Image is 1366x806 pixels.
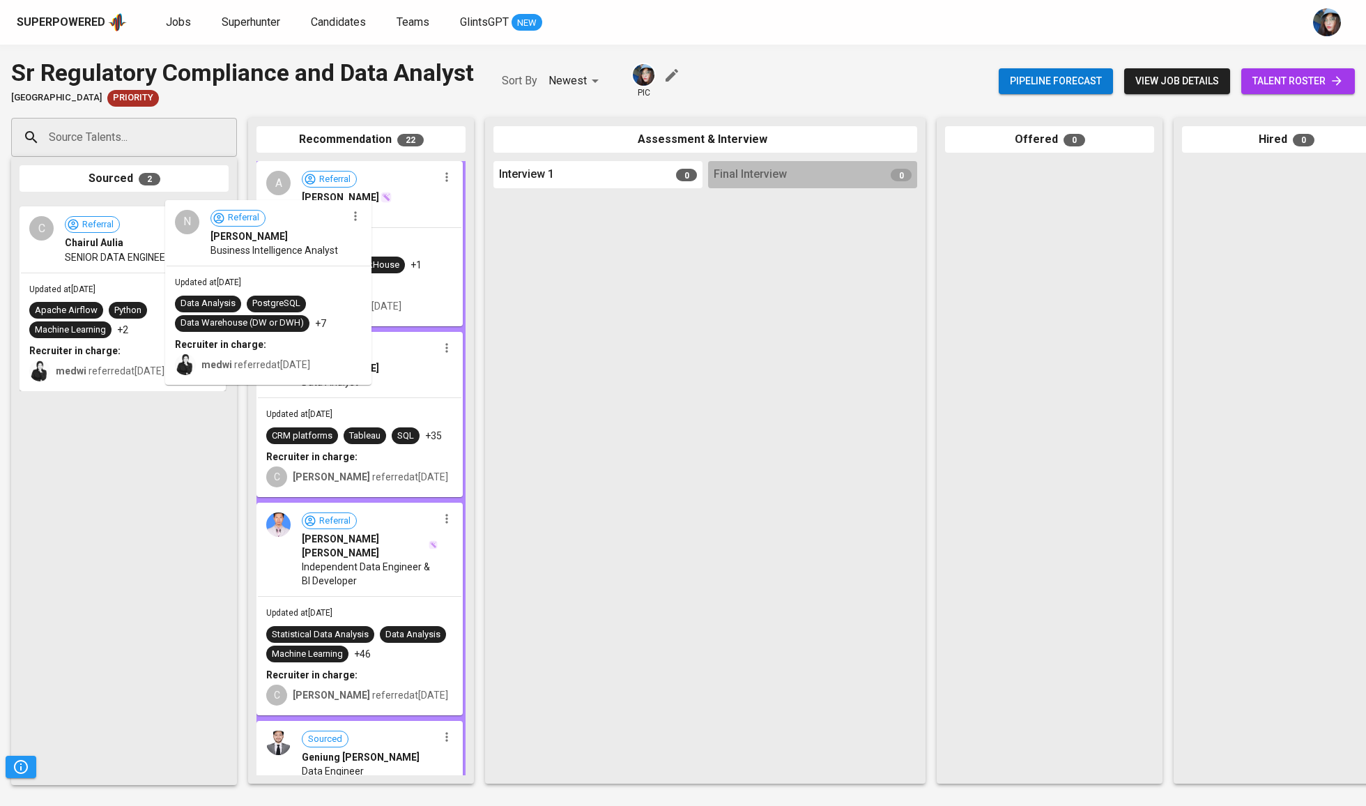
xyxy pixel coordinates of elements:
[1124,68,1230,94] button: view job details
[633,64,654,86] img: diazagista@glints.com
[714,167,787,183] span: Final Interview
[107,91,159,105] span: Priority
[1010,73,1102,90] span: Pipeline forecast
[17,15,105,31] div: Superpowered
[512,16,542,30] span: NEW
[222,14,283,31] a: Superhunter
[1252,73,1344,90] span: talent roster
[107,90,159,107] div: Client Priority, More Profiles Required
[222,15,280,29] span: Superhunter
[945,126,1154,153] div: Offered
[1135,73,1219,90] span: view job details
[999,68,1113,94] button: Pipeline forecast
[397,14,432,31] a: Teams
[311,14,369,31] a: Candidates
[676,169,697,181] span: 0
[6,756,36,778] button: Pipeline Triggers
[1241,68,1355,94] a: talent roster
[11,91,102,105] span: [GEOGRAPHIC_DATA]
[166,14,194,31] a: Jobs
[548,68,604,94] div: Newest
[139,173,160,185] span: 2
[166,15,191,29] span: Jobs
[891,169,912,181] span: 0
[397,15,429,29] span: Teams
[108,12,127,33] img: app logo
[460,15,509,29] span: GlintsGPT
[499,167,554,183] span: Interview 1
[502,73,537,89] p: Sort By
[20,165,229,192] div: Sourced
[631,63,656,99] div: pic
[460,14,542,31] a: GlintsGPT NEW
[548,73,587,89] p: Newest
[1293,134,1314,146] span: 0
[1064,134,1085,146] span: 0
[17,12,127,33] a: Superpoweredapp logo
[11,56,474,90] div: Sr Regulatory Compliance and Data Analyst
[493,126,917,153] div: Assessment & Interview
[256,126,466,153] div: Recommendation
[311,15,366,29] span: Candidates
[229,136,232,139] button: Open
[1313,8,1341,36] img: diazagista@glints.com
[397,134,424,146] span: 22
